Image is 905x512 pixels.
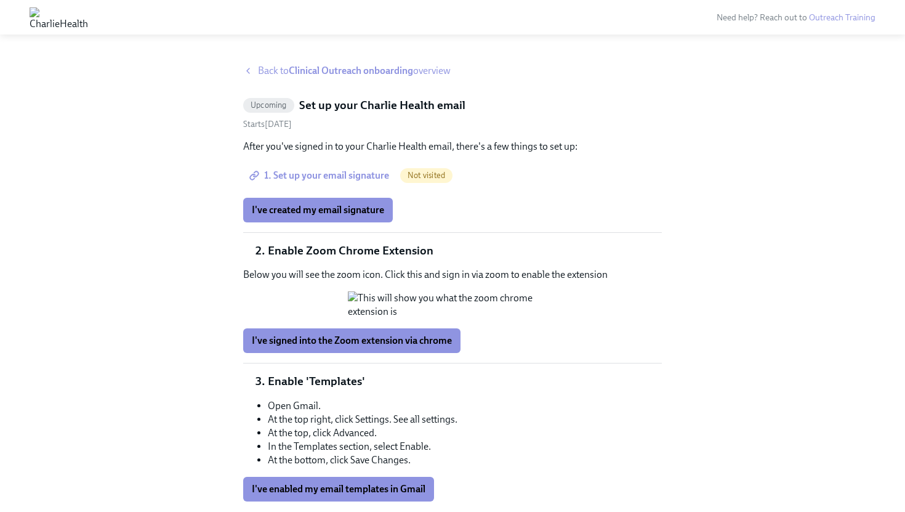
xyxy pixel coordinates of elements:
[268,243,662,259] li: Enable Zoom Chrome Extension
[268,373,662,389] li: Enable 'Templates'
[258,64,451,78] span: Back to overview
[268,413,662,426] li: At the top right, click Settings. See all settings.
[299,97,465,113] h5: Set up your Charlie Health email
[252,204,384,216] span: I've created my email signature
[717,12,875,23] span: Need help? Reach out to
[243,198,393,222] button: I've created my email signature
[268,426,662,440] li: At the top, click Advanced.
[243,64,662,78] a: Back toClinical Outreach onboardingoverview
[289,65,413,76] strong: Clinical Outreach onboarding
[252,169,389,182] span: 1. Set up your email signature
[243,100,294,110] span: Upcoming
[400,171,452,180] span: Not visited
[268,453,662,467] li: At the bottom, click Save Changes.
[243,119,292,129] span: Monday, October 6th 2025, 10:00 am
[252,335,452,347] span: I've signed into the Zoom extension via chrome
[243,163,398,188] a: 1. Set up your email signature
[30,7,88,27] img: CharlieHealth
[809,12,875,23] a: Outreach Training
[243,268,662,282] p: Below you will see the zoom icon. Click this and sign in via zoom to enable the extension
[243,477,434,502] button: I've enabled my email templates in Gmail
[348,291,557,319] button: Zoom image
[268,440,662,453] li: In the Templates section, select Enable.
[243,328,461,353] button: I've signed into the Zoom extension via chrome
[243,140,662,153] p: After you've signed in to your Charlie Health email, there's a few things to set up:
[268,399,662,413] li: Open Gmail.
[252,483,425,495] span: I've enabled my email templates in Gmail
